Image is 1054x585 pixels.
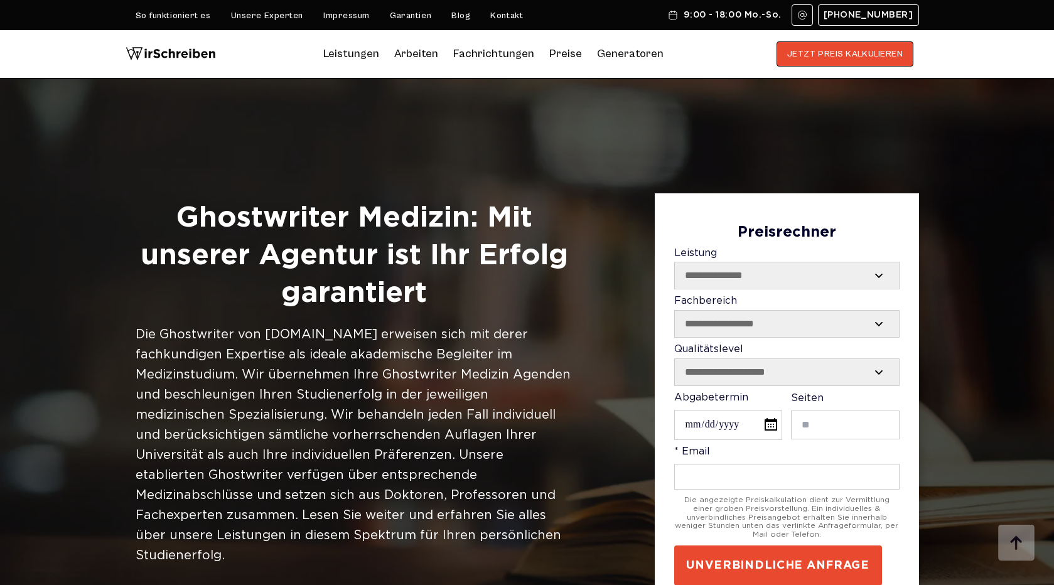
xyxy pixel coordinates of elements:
[674,392,782,440] label: Abgabetermin
[323,44,379,64] a: Leistungen
[818,4,919,26] a: [PHONE_NUMBER]
[824,10,913,20] span: [PHONE_NUMBER]
[674,410,782,439] input: Abgabetermin
[667,10,679,20] img: Schedule
[674,248,900,290] label: Leistung
[684,10,781,20] span: 9:00 - 18:00 Mo.-So.
[394,44,438,64] a: Arbeiten
[674,464,900,490] input: * Email
[675,262,899,289] select: Leistung
[597,44,664,64] a: Generatoren
[126,41,216,67] img: logo wirschreiben
[674,446,900,490] label: * Email
[136,200,573,312] h1: Ghostwriter Medizin: Mit unserer Agentur ist Ihr Erfolg garantiert
[797,10,807,20] img: Email
[777,41,914,67] button: JETZT PREIS KALKULIEREN
[998,525,1035,562] img: button top
[136,325,573,566] div: Die Ghostwriter von [DOMAIN_NAME] erweisen sich mit derer fachkundigen Expertise als ideale akade...
[136,11,211,21] a: So funktioniert es
[490,11,523,21] a: Kontakt
[686,558,869,573] span: UNVERBINDLICHE ANFRAGE
[323,11,370,21] a: Impressum
[674,496,900,539] div: Die angezeigte Preiskalkulation dient zur Vermittlung einer groben Preisvorstellung. Ein individu...
[674,224,900,242] div: Preisrechner
[675,359,899,385] select: Qualitätslevel
[675,311,899,337] select: Fachbereich
[231,11,303,21] a: Unsere Experten
[674,296,900,338] label: Fachbereich
[791,394,824,403] span: Seiten
[674,344,900,386] label: Qualitätslevel
[453,44,534,64] a: Fachrichtungen
[390,11,431,21] a: Garantien
[549,47,582,60] a: Preise
[451,11,470,21] a: Blog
